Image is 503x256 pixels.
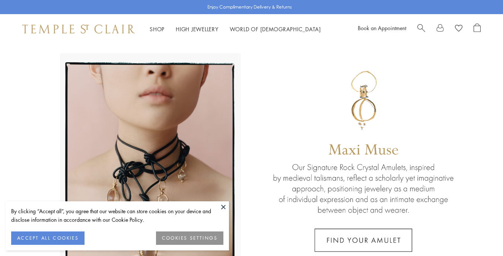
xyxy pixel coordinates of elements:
a: ShopShop [150,25,165,33]
a: Book an Appointment [358,24,406,32]
nav: Main navigation [150,25,321,34]
p: Enjoy Complimentary Delivery & Returns [207,3,292,11]
a: Open Shopping Bag [474,23,481,35]
a: High JewelleryHigh Jewellery [176,25,219,33]
img: Temple St. Clair [22,25,135,33]
a: View Wishlist [455,23,462,35]
div: By clicking “Accept all”, you agree that our website can store cookies on your device and disclos... [11,207,223,224]
a: Search [417,23,425,35]
a: World of [DEMOGRAPHIC_DATA]World of [DEMOGRAPHIC_DATA] [230,25,321,33]
button: COOKIES SETTINGS [156,231,223,245]
button: ACCEPT ALL COOKIES [11,231,85,245]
